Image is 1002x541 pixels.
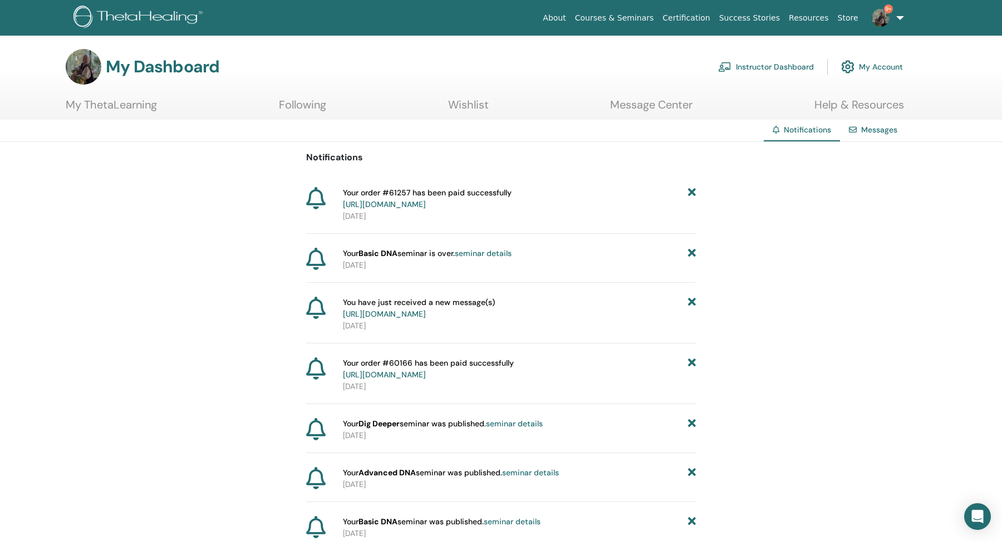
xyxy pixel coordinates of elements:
p: [DATE] [343,430,696,441]
img: chalkboard-teacher.svg [718,62,731,72]
img: cog.svg [841,57,854,76]
img: default.jpg [66,49,101,85]
p: [DATE] [343,259,696,271]
a: Following [279,98,326,120]
a: seminar details [502,468,559,478]
span: Your order #61257 has been paid successfully [343,187,512,210]
span: Your seminar is over. [343,248,512,259]
p: [DATE] [343,528,696,539]
strong: Advanced DNA [358,468,416,478]
strong: Dig Deeper [358,419,400,429]
span: Your seminar was published. [343,516,541,528]
a: [URL][DOMAIN_NAME] [343,309,426,319]
a: [URL][DOMAIN_NAME] [343,199,426,209]
span: 9+ [884,4,893,13]
span: You have just received a new message(s) [343,297,495,320]
a: My Account [841,55,903,79]
a: Success Stories [715,8,784,28]
span: Your order #60166 has been paid successfully [343,357,514,381]
a: Message Center [610,98,692,120]
a: Courses & Seminars [571,8,659,28]
h3: My Dashboard [106,57,219,77]
a: About [538,8,570,28]
p: [DATE] [343,381,696,392]
strong: Basic DNA [358,517,397,527]
a: Store [833,8,863,28]
a: Certification [658,8,714,28]
a: My ThetaLearning [66,98,157,120]
img: default.jpg [872,9,890,27]
span: Notifications [784,125,831,135]
a: Wishlist [448,98,489,120]
p: Notifications [306,151,696,164]
a: seminar details [486,419,543,429]
span: Your seminar was published. [343,418,543,430]
p: [DATE] [343,479,696,490]
a: Help & Resources [814,98,904,120]
a: seminar details [484,517,541,527]
a: seminar details [455,248,512,258]
a: [URL][DOMAIN_NAME] [343,370,426,380]
a: Resources [784,8,833,28]
p: [DATE] [343,320,696,332]
p: [DATE] [343,210,696,222]
a: Instructor Dashboard [718,55,814,79]
a: Messages [861,125,897,135]
strong: Basic DNA [358,248,397,258]
div: Open Intercom Messenger [964,503,991,530]
img: logo.png [73,6,207,31]
span: Your seminar was published. [343,467,559,479]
